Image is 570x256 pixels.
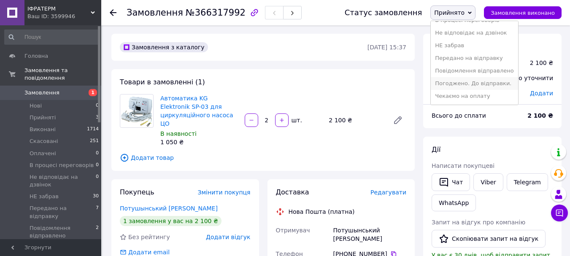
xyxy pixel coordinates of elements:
li: Передано на відправку [431,52,518,65]
a: Потушынський [PERSON_NAME] [120,205,218,212]
span: Передано на відправку [30,205,96,220]
span: Прийнято [434,9,465,16]
span: 0 [96,162,99,169]
span: 1714 [87,126,99,133]
span: В наявності [160,130,197,137]
div: 2 100 ₴ [530,59,553,67]
span: Покупець [120,188,154,196]
span: 0 [96,173,99,189]
a: WhatsApp [432,194,476,211]
span: Виконані [30,126,56,133]
time: [DATE] 15:37 [367,44,406,51]
div: 2 100 ₴ [325,114,386,126]
div: 1 050 ₴ [160,138,238,146]
div: Повернутися назад [110,8,116,17]
span: Не відповідає на дзвінок [30,173,96,189]
div: шт. [289,116,303,124]
div: Необхідно уточнити [485,69,558,87]
span: Повідомлення відправлено [30,224,96,240]
span: Скасовані [30,137,58,145]
span: Додати відгук [206,234,250,240]
span: НЕ забрав [30,193,59,200]
span: Замовлення [24,89,59,97]
span: ІФРАТЕРМ [27,5,91,13]
span: Змінити покупця [198,189,251,196]
div: Нова Пошта (платна) [286,207,357,216]
span: Товари в замовленні (1) [120,78,205,86]
span: В процесі переговорів [30,162,94,169]
span: 0 [96,102,99,110]
div: Потушынський [PERSON_NAME] [332,223,408,246]
div: Статус замовлення [345,8,422,17]
a: Автоматика KG Elektronik SP-03 для циркуляційного насоса ЦО [160,95,233,127]
span: Редагувати [370,189,406,196]
span: Запит на відгук про компанію [432,219,525,226]
span: Замовлення виконано [491,10,555,16]
li: Чекаємо на оплату [431,90,518,102]
button: Замовлення виконано [484,6,562,19]
span: 3 [96,114,99,121]
b: 2 100 ₴ [527,112,553,119]
button: Скопіювати запит на відгук [432,230,546,248]
span: Всього до сплати [432,112,486,119]
span: 7 [96,205,99,220]
span: 30 [93,193,99,200]
div: Замовлення з каталогу [120,42,208,52]
span: Прийняті [30,114,56,121]
span: Дії [432,146,440,154]
li: Погоджено. До відправки. [431,77,518,90]
span: Додати товар [120,153,406,162]
span: Доставка [276,188,309,196]
span: 1 [89,89,97,96]
div: 1 замовлення у вас на 2 100 ₴ [120,216,222,226]
img: Автоматика KG Elektronik SP-03 для циркуляційного насоса ЦО [120,94,153,127]
button: Чат з покупцем [551,205,568,221]
a: Telegram [507,173,548,191]
span: 251 [90,137,99,145]
span: Без рейтингу [128,234,170,240]
input: Пошук [4,30,100,45]
span: Замовлення [127,8,183,18]
span: Нові [30,102,42,110]
span: 2 [96,224,99,240]
a: Редагувати [389,112,406,129]
a: Viber [473,173,503,191]
div: Ваш ID: 3599946 [27,13,101,20]
span: №366317992 [186,8,246,18]
span: Додати [530,90,553,97]
span: Оплачені [30,150,56,157]
span: 0 [96,150,99,157]
span: Отримувач [276,227,310,234]
li: НЕ забрав [431,39,518,52]
li: Повідомлення відправлено [431,65,518,77]
span: Написати покупцеві [432,162,494,169]
button: Чат [432,173,470,191]
li: Не відповідає на дзвінок [431,27,518,39]
span: Замовлення та повідомлення [24,67,101,82]
span: Головна [24,52,48,60]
